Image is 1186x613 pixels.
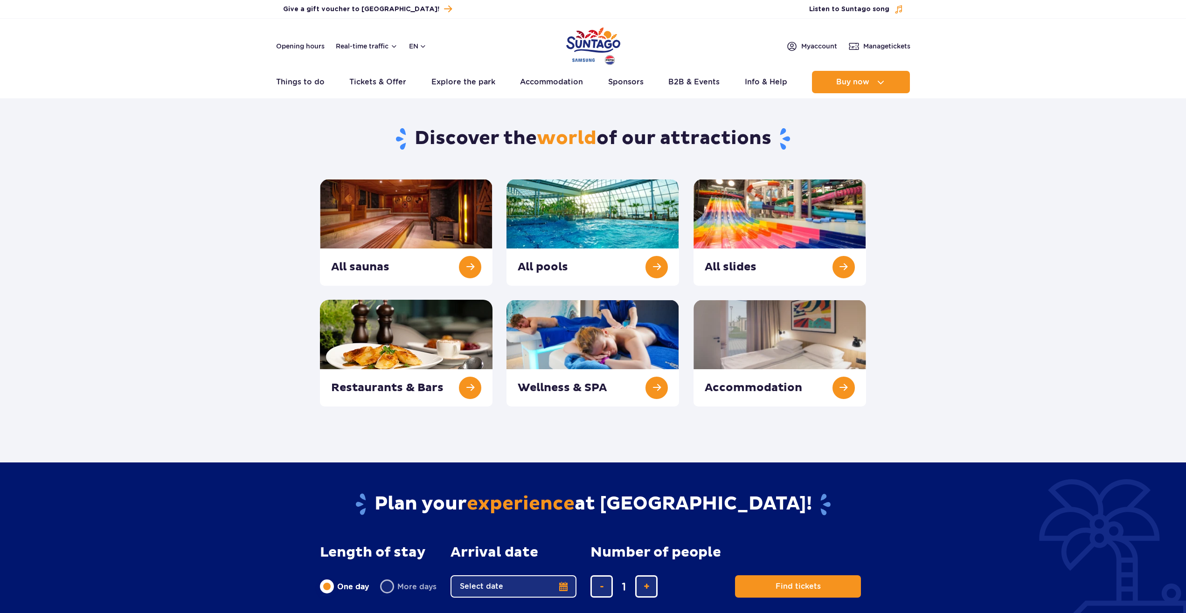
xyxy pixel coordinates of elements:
[380,577,437,596] label: More days
[276,71,325,93] a: Things to do
[349,71,406,93] a: Tickets & Offer
[320,544,426,560] span: Length of stay
[668,71,720,93] a: B2B & Events
[467,492,575,516] span: experience
[745,71,787,93] a: Info & Help
[809,5,889,14] span: Listen to Suntago song
[809,5,903,14] button: Listen to Suntago song
[848,41,910,52] a: Managetickets
[836,78,869,86] span: Buy now
[283,5,439,14] span: Give a gift voucher to [GEOGRAPHIC_DATA]!
[812,71,910,93] button: Buy now
[863,41,910,51] span: Manage tickets
[320,544,866,598] form: Planning your visit to Park of Poland
[613,575,635,598] input: number of tickets
[590,544,721,560] span: Number of people
[320,492,866,517] h2: Plan your at [GEOGRAPHIC_DATA]!
[409,41,427,51] button: en
[537,127,596,150] span: world
[566,23,620,66] a: Park of Poland
[336,42,398,50] button: Real-time traffic
[451,544,538,560] span: Arrival date
[320,577,369,596] label: One day
[801,41,837,51] span: My account
[431,71,495,93] a: Explore the park
[276,41,325,51] a: Opening hours
[735,575,861,598] button: Find tickets
[520,71,583,93] a: Accommodation
[283,3,452,15] a: Give a gift voucher to [GEOGRAPHIC_DATA]!
[320,127,866,151] h1: Discover the of our attractions
[776,582,821,591] span: Find tickets
[786,41,837,52] a: Myaccount
[451,575,576,598] button: Select date
[608,71,644,93] a: Sponsors
[635,575,658,598] button: add ticket
[590,575,613,598] button: remove ticket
